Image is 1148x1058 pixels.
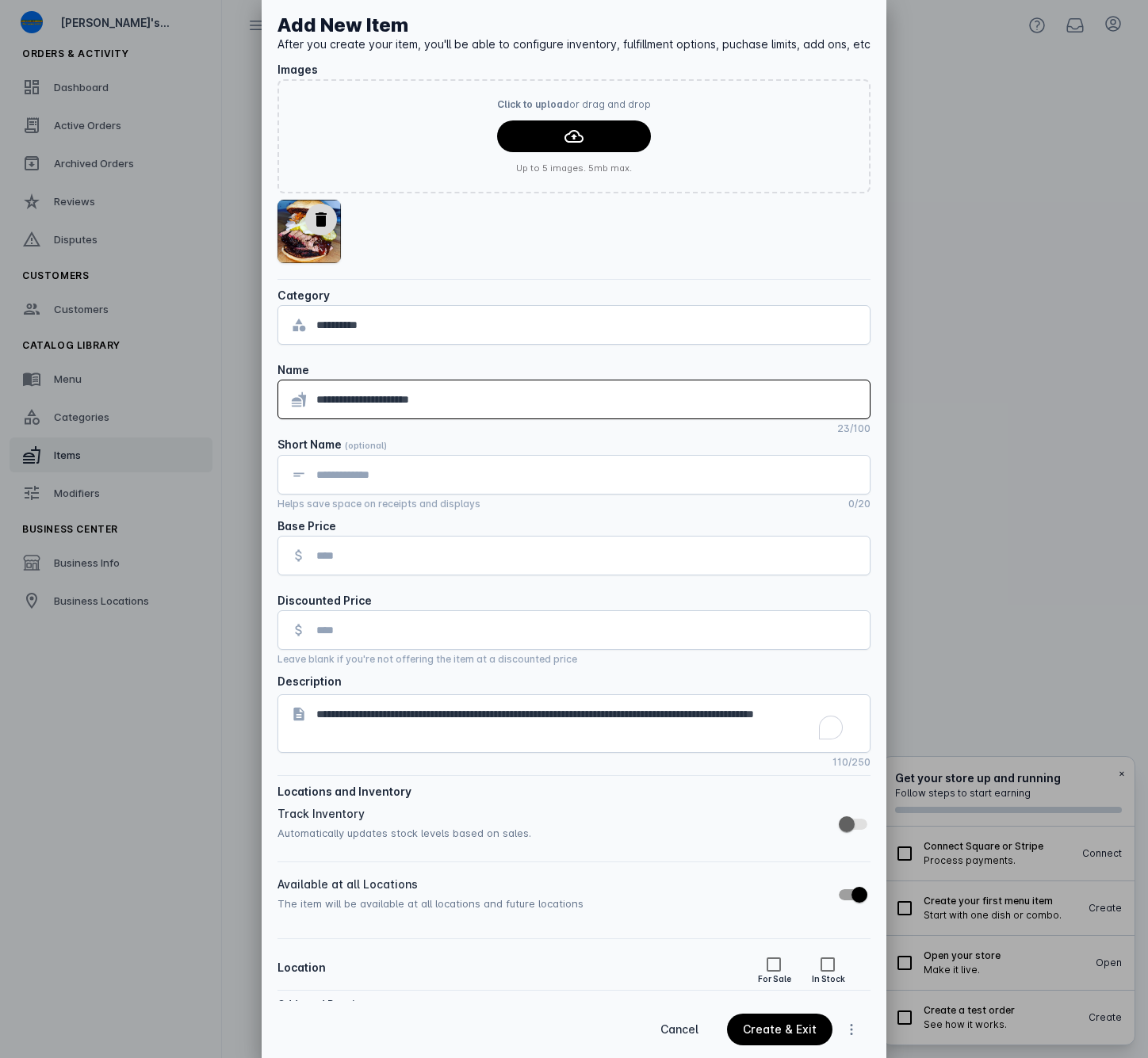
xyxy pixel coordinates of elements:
div: Locations and Inventory [277,782,411,801]
div: Short Name [277,435,387,455]
div: Track Inventory [277,804,826,823]
span: Cancel [660,1024,698,1035]
mat-hint: 23/100 [837,419,871,435]
th: Location [277,945,745,990]
div: Name [277,361,309,380]
div: The item will be available at all locations and future locations [277,894,826,913]
div: Available at all Locations [277,875,826,894]
p: or drag and drop [497,95,651,114]
div: After you create your item, you'll be able to configure inventory, fulfillment options, puchase l... [277,35,871,54]
div: Automatically updates stock levels based on sales. [277,823,826,842]
small: Up to 5 images. 5mb max. [497,159,651,178]
span: (optional) [345,441,387,450]
mat-icon: delete [312,210,331,229]
button: continue [727,1014,832,1045]
div: Discounted Price [277,591,372,610]
mat-hint: Leave blank if you're not offering the item at a discounted price [277,650,577,666]
textarea: To enrich screen reader interactions, please activate Accessibility in Grammarly extension settings [316,705,857,743]
div: Category [277,286,330,305]
button: continue [497,120,651,152]
div: Create & Exit [743,1024,817,1035]
mat-hint: 110/250 [832,753,871,769]
div: Description [277,672,342,691]
div: Base Price [277,517,336,536]
button: Cancel [645,1014,714,1045]
div: Images [277,60,318,79]
mat-hint: 0/20 [848,495,871,510]
mat-hint: Helps save space on receipts and displays [277,495,480,510]
div: Add New Item [277,16,871,35]
span: Click to upload [497,98,569,110]
img: udjcBGYCOwEdgIbAQ2Av9rBMR1+9oIbAQ2AhuBjcBGYCOwEfgBAjtQ+gEo+9ZGYCOwEdgIbAQ2AhsBCOxAaevBRmAjsBHYCGw... [277,200,341,263]
div: Oddwood Brewing [277,995,366,1014]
